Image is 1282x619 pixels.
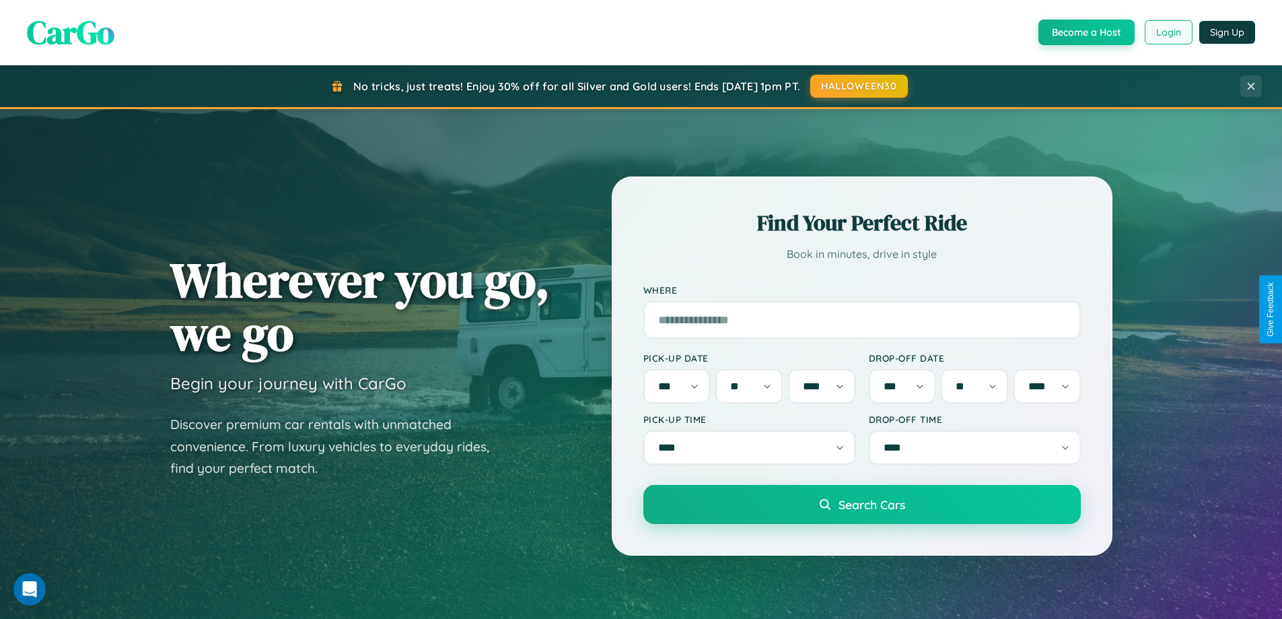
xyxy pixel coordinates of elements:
[869,414,1081,425] label: Drop-off Time
[353,79,800,93] span: No tricks, just treats! Enjoy 30% off for all Silver and Gold users! Ends [DATE] 1pm PT.
[643,352,855,364] label: Pick-up Date
[1145,20,1192,44] button: Login
[643,245,1081,264] p: Book in minutes, drive in style
[643,284,1081,296] label: Where
[13,573,46,606] iframe: Intercom live chat
[170,414,507,480] p: Discover premium car rentals with unmatched convenience. From luxury vehicles to everyday rides, ...
[643,414,855,425] label: Pick-up Time
[839,497,905,512] span: Search Cars
[1266,282,1275,337] div: Give Feedback
[1199,21,1255,44] button: Sign Up
[810,75,908,98] button: HALLOWEEN30
[643,485,1081,524] button: Search Cars
[27,10,114,55] span: CarGo
[170,373,406,393] h3: Begin your journey with CarGo
[1038,20,1135,45] button: Become a Host
[170,253,550,360] h1: Wherever you go, we go
[643,208,1081,238] h2: Find Your Perfect Ride
[869,352,1081,364] label: Drop-off Date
